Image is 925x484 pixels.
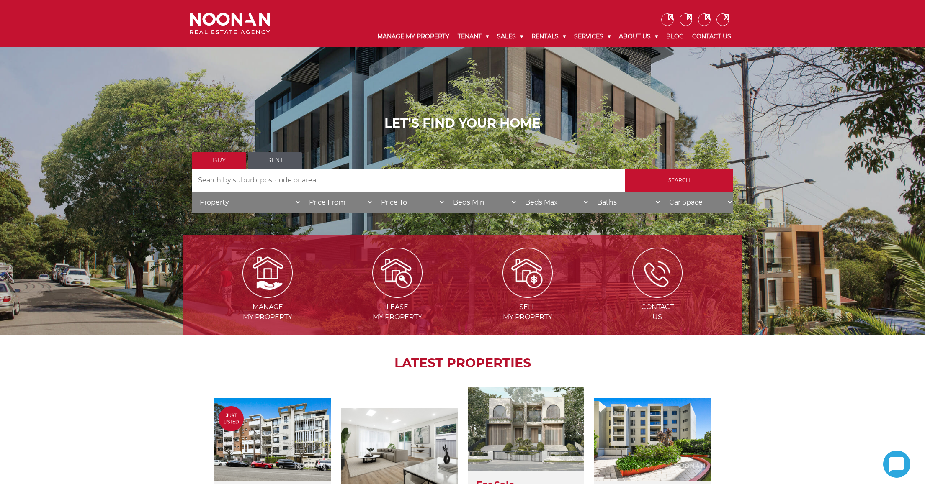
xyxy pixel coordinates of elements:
[204,268,332,321] a: Managemy Property
[204,356,721,371] h2: LATEST PROPERTIES
[688,26,735,47] a: Contact Us
[248,152,302,169] a: Rent
[242,248,293,298] img: Manage my Property
[219,412,244,425] span: Just Listed
[333,302,461,322] span: Lease my Property
[662,26,688,47] a: Blog
[192,116,733,131] h1: LET'S FIND YOUR HOME
[632,248,683,298] img: ICONS
[570,26,615,47] a: Services
[453,26,493,47] a: Tenant
[373,26,453,47] a: Manage My Property
[192,152,246,169] a: Buy
[493,26,527,47] a: Sales
[615,26,662,47] a: About Us
[502,248,553,298] img: Sell my property
[593,268,721,321] a: ContactUs
[464,268,592,321] a: Sellmy Property
[204,302,332,322] span: Manage my Property
[593,302,721,322] span: Contact Us
[190,13,270,35] img: Noonan Real Estate Agency
[464,302,592,322] span: Sell my Property
[625,169,733,192] input: Search
[192,169,625,192] input: Search by suburb, postcode or area
[333,268,461,321] a: Leasemy Property
[372,248,423,298] img: Lease my property
[527,26,570,47] a: Rentals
